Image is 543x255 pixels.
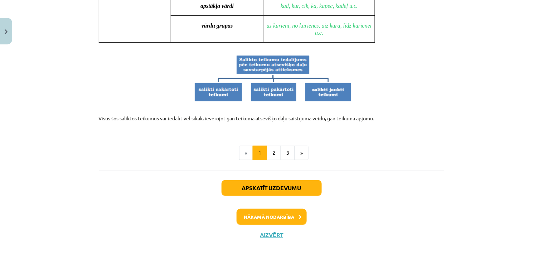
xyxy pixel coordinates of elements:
[202,23,233,29] span: vārdu grupas
[5,29,8,34] img: icon-close-lesson-0947bae3869378f0d4975bcd49f059093ad1ed9edebbc8119c70593378902aed.svg
[253,146,267,160] button: 1
[267,23,373,36] span: uz kurieni, no kurienes, aiz kura, līdz kurienei u.c.
[99,146,445,160] nav: Page navigation example
[267,146,281,160] button: 2
[99,107,445,130] p: Visus šos saliktos teikumus var iedalīt vēl sīkāk, ievērojot gan teikuma atsevišķo daļu saistījum...
[258,231,285,239] button: Aizvērt
[200,3,234,9] span: apstākļa vārdi
[237,209,307,225] button: Nākamā nodarbība
[222,180,322,196] button: Apskatīt uzdevumu
[281,146,295,160] button: 3
[295,146,309,160] button: »
[281,3,358,9] span: kad, kur, cik, kā, kāpēc, kādēļ u.c.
